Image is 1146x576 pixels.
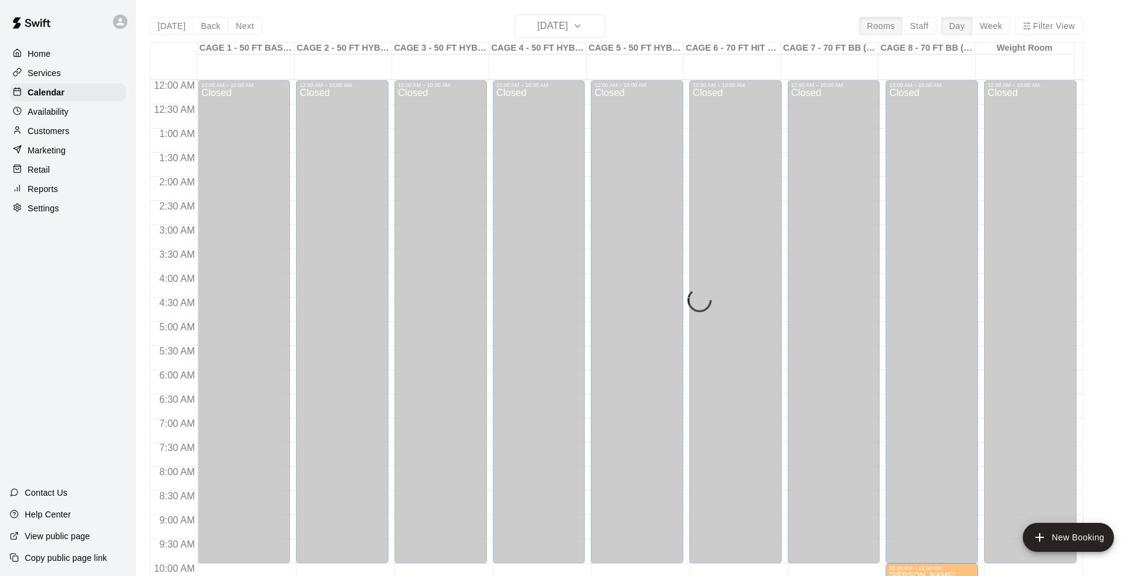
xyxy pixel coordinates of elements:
[28,125,69,137] p: Customers
[594,82,680,88] div: 12:00 AM – 10:00 AM
[156,346,198,356] span: 5:30 AM
[984,80,1077,563] div: 12:00 AM – 10:00 AM: Closed
[398,82,483,88] div: 12:00 AM – 10:00 AM
[988,88,1073,568] div: Closed
[25,487,68,499] p: Contact Us
[889,82,974,88] div: 12:00 AM – 10:00 AM
[156,274,198,284] span: 4:00 AM
[198,80,290,563] div: 12:00 AM – 10:00 AM: Closed
[497,88,582,568] div: Closed
[156,225,198,235] span: 3:00 AM
[156,177,198,187] span: 2:00 AM
[889,565,974,571] div: 10:00 AM – 11:00 AM
[394,80,487,563] div: 12:00 AM – 10:00 AM: Closed
[878,43,976,54] div: CAGE 8 - 70 FT BB (w/ pitching mound)
[198,43,295,54] div: CAGE 1 - 50 FT BASEBALL w/ Auto Feeder
[693,88,778,568] div: Closed
[684,43,781,54] div: CAGE 6 - 70 FT HIT TRAX
[587,43,684,54] div: CAGE 5 - 50 FT HYBRID SB/BB
[156,467,198,477] span: 8:00 AM
[156,249,198,260] span: 3:30 AM
[151,80,198,91] span: 12:00 AM
[156,515,198,525] span: 9:00 AM
[781,43,878,54] div: CAGE 7 - 70 FT BB (w/ pitching mound)
[398,88,483,568] div: Closed
[693,82,778,88] div: 12:00 AM – 10:00 AM
[151,104,198,115] span: 12:30 AM
[295,43,392,54] div: CAGE 2 - 50 FT HYBRID BB/SB
[591,80,683,563] div: 12:00 AM – 10:00 AM: Closed
[156,443,198,453] span: 7:30 AM
[976,43,1073,54] div: Weight Room
[28,67,61,79] p: Services
[156,153,198,163] span: 1:30 AM
[300,88,385,568] div: Closed
[28,144,66,156] p: Marketing
[156,322,198,332] span: 5:00 AM
[156,394,198,405] span: 6:30 AM
[28,183,58,195] p: Reports
[156,298,198,308] span: 4:30 AM
[156,201,198,211] span: 2:30 AM
[10,103,126,121] a: Availability
[10,161,126,179] a: Retail
[988,82,1073,88] div: 12:00 AM – 10:00 AM
[791,88,877,568] div: Closed
[201,88,286,568] div: Closed
[156,418,198,429] span: 7:00 AM
[296,80,388,563] div: 12:00 AM – 10:00 AM: Closed
[10,83,126,101] a: Calendar
[489,43,587,54] div: CAGE 4 - 50 FT HYBRID BB/SB
[156,370,198,380] span: 6:00 AM
[10,199,126,217] a: Settings
[201,82,286,88] div: 12:00 AM – 10:00 AM
[788,80,880,563] div: 12:00 AM – 10:00 AM: Closed
[28,164,50,176] p: Retail
[28,86,65,98] p: Calendar
[10,141,126,159] a: Marketing
[791,82,877,88] div: 12:00 AM – 10:00 AM
[156,491,198,501] span: 8:30 AM
[25,552,107,564] p: Copy public page link
[1023,523,1114,552] button: add
[28,106,69,118] p: Availability
[28,48,51,60] p: Home
[156,539,198,549] span: 9:30 AM
[25,508,71,520] p: Help Center
[151,563,198,574] span: 10:00 AM
[300,82,385,88] div: 12:00 AM – 10:00 AM
[10,180,126,198] a: Reports
[497,82,582,88] div: 12:00 AM – 10:00 AM
[25,530,90,542] p: View public page
[156,129,198,139] span: 1:00 AM
[28,202,59,214] p: Settings
[493,80,585,563] div: 12:00 AM – 10:00 AM: Closed
[10,45,126,63] a: Home
[886,80,978,563] div: 12:00 AM – 10:00 AM: Closed
[392,43,489,54] div: CAGE 3 - 50 FT HYBRID BB/SB
[10,122,126,140] a: Customers
[689,80,782,563] div: 12:00 AM – 10:00 AM: Closed
[10,64,126,82] a: Services
[594,88,680,568] div: Closed
[889,88,974,568] div: Closed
